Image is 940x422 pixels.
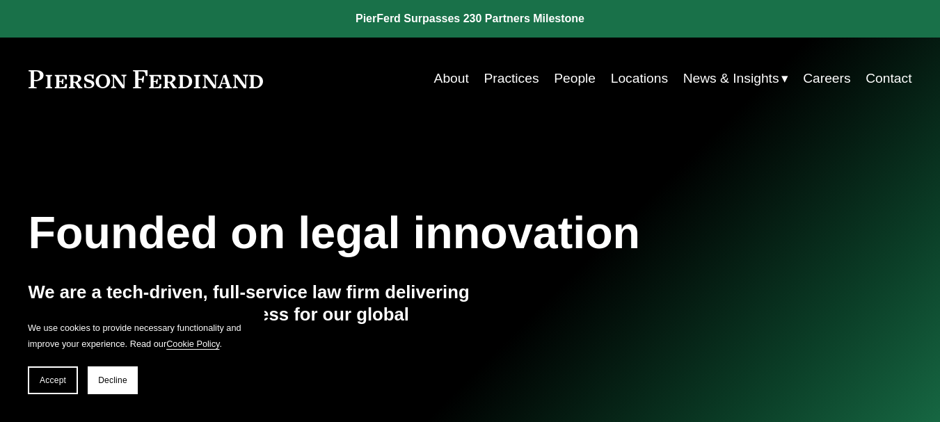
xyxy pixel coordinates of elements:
h4: We are a tech-driven, full-service law firm delivering outcomes and shared success for our global... [29,281,470,349]
a: Contact [866,65,911,92]
button: Accept [28,366,78,394]
a: folder dropdown [683,65,788,92]
a: Locations [611,65,668,92]
a: About [434,65,469,92]
a: People [554,65,596,92]
a: Practices [484,65,539,92]
p: We use cookies to provide necessary functionality and improve your experience. Read our . [28,320,250,352]
section: Cookie banner [14,307,264,408]
a: Careers [803,65,850,92]
h1: Founded on legal innovation [29,207,765,259]
button: Decline [88,366,138,394]
span: News & Insights [683,67,779,91]
span: Accept [40,375,66,385]
a: Cookie Policy [166,339,219,349]
span: Decline [98,375,127,385]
